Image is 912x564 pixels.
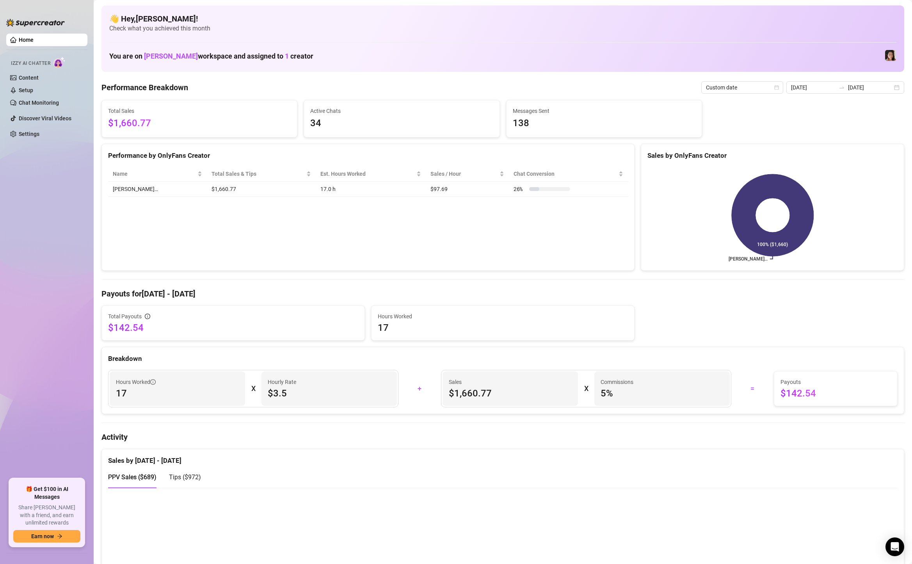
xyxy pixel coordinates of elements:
div: Open Intercom Messenger [885,537,904,556]
a: Settings [19,131,39,137]
span: swap-right [839,84,845,91]
span: Hours Worked [116,378,156,386]
div: Breakdown [108,353,898,364]
text: [PERSON_NAME]… [729,256,768,262]
div: Performance by OnlyFans Creator [108,150,628,161]
span: 17 [116,387,239,400]
span: $3.5 [268,387,391,400]
a: Chat Monitoring [19,100,59,106]
span: $142.54 [780,387,891,400]
span: 5 % [601,387,724,400]
span: Tips ( $972 ) [169,473,201,481]
div: = [736,382,769,395]
span: 34 [310,116,493,131]
div: + [403,382,436,395]
img: Luna [885,50,896,61]
input: Start date [791,83,836,92]
span: 26 % [514,185,526,193]
span: Izzy AI Chatter [11,60,50,67]
article: Commissions [601,378,633,386]
span: 🎁 Get $100 in AI Messages [13,485,80,501]
span: PPV Sales ( $689 ) [108,473,156,481]
span: Active Chats [310,107,493,115]
div: Est. Hours Worked [320,170,415,178]
div: X [584,382,588,395]
a: Setup [19,87,33,93]
span: Name [113,170,196,178]
div: Sales by [DATE] - [DATE] [108,449,898,466]
h1: You are on workspace and assigned to creator [109,52,313,61]
span: Share [PERSON_NAME] with a friend, and earn unlimited rewards [13,504,80,527]
td: [PERSON_NAME]… [108,182,207,197]
span: Total Sales [108,107,291,115]
span: Chat Conversion [514,170,617,178]
div: Sales by OnlyFans Creator [647,150,898,161]
img: AI Chatter [53,57,66,68]
article: Hourly Rate [268,378,296,386]
span: info-circle [150,379,156,385]
input: End date [848,83,892,92]
a: Discover Viral Videos [19,115,71,121]
a: Content [19,75,39,81]
span: Payouts [780,378,891,386]
span: Messages Sent [513,107,695,115]
span: Sales [449,378,572,386]
span: Hours Worked [378,312,628,321]
span: Total Payouts [108,312,142,321]
button: Earn nowarrow-right [13,530,80,543]
th: Chat Conversion [509,166,628,182]
span: 17 [378,321,628,334]
th: Name [108,166,207,182]
img: logo-BBDzfeDw.svg [6,19,65,27]
a: Home [19,37,34,43]
span: $1,660.77 [449,387,572,400]
span: to [839,84,845,91]
h4: Payouts for [DATE] - [DATE] [101,288,904,299]
span: 1 [285,52,289,60]
span: calendar [774,85,779,90]
h4: Activity [101,432,904,443]
span: Earn now [31,533,54,539]
th: Total Sales & Tips [207,166,316,182]
div: X [251,382,255,395]
span: [PERSON_NAME] [144,52,198,60]
span: $142.54 [108,321,358,334]
th: Sales / Hour [426,166,509,182]
h4: 👋 Hey, [PERSON_NAME] ! [109,13,896,24]
h4: Performance Breakdown [101,82,188,93]
span: Check what you achieved this month [109,24,896,33]
span: Sales / Hour [430,170,498,178]
span: $1,660.77 [108,116,291,131]
span: 138 [513,116,695,131]
td: $97.69 [426,182,509,197]
span: Custom date [706,82,779,93]
span: info-circle [145,314,150,319]
span: arrow-right [57,534,62,539]
td: 17.0 h [316,182,426,197]
td: $1,660.77 [207,182,316,197]
span: Total Sales & Tips [212,170,305,178]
